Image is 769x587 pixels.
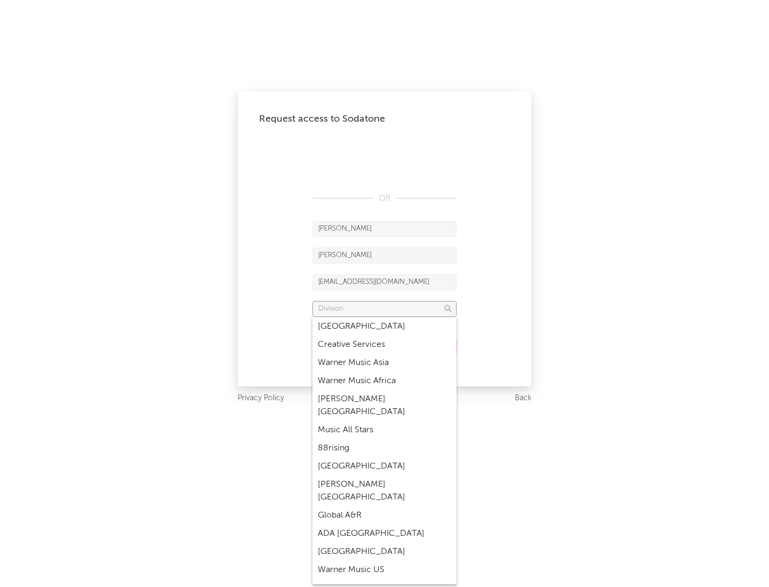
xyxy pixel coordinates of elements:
[312,372,457,390] div: Warner Music Africa
[312,525,457,543] div: ADA [GEOGRAPHIC_DATA]
[312,506,457,525] div: Global A&R
[312,354,457,372] div: Warner Music Asia
[312,192,457,205] div: OR
[238,392,284,405] a: Privacy Policy
[259,113,510,125] div: Request access to Sodatone
[312,221,457,237] input: First Name
[312,561,457,579] div: Warner Music US
[312,390,457,421] div: [PERSON_NAME] [GEOGRAPHIC_DATA]
[312,421,457,439] div: Music All Stars
[312,318,457,336] div: [GEOGRAPHIC_DATA]
[312,457,457,475] div: [GEOGRAPHIC_DATA]
[312,274,457,290] input: Email
[312,439,457,457] div: 88rising
[312,336,457,354] div: Creative Services
[515,392,531,405] a: Back
[312,543,457,561] div: [GEOGRAPHIC_DATA]
[312,301,457,317] input: Division
[312,248,457,264] input: Last Name
[312,475,457,506] div: [PERSON_NAME] [GEOGRAPHIC_DATA]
